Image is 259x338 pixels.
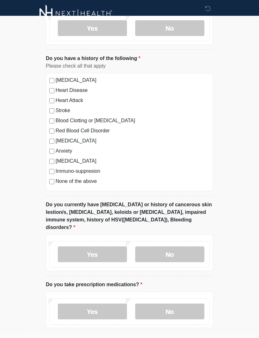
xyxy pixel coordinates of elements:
[56,127,210,135] label: Red Blood Cell Disorder
[49,179,54,184] input: None of the above
[56,148,210,155] label: Anxiety
[49,109,54,114] input: Stroke
[49,139,54,144] input: [MEDICAL_DATA]
[46,55,141,63] label: Do you have a history of the following
[49,129,54,134] input: Red Blood Cell Disorder
[56,158,210,165] label: [MEDICAL_DATA]
[56,137,210,145] label: [MEDICAL_DATA]
[49,99,54,104] input: Heart Attack
[46,201,213,232] label: Do you currently have [MEDICAL_DATA] or history of cancerous skin lestion/s, [MEDICAL_DATA], kelo...
[135,247,204,263] label: No
[49,149,54,154] input: Anxiety
[56,77,210,84] label: [MEDICAL_DATA]
[46,63,213,70] div: Please check all that apply
[58,247,127,263] label: Yes
[135,21,204,36] label: No
[56,178,210,185] label: None of the above
[58,21,127,36] label: Yes
[56,107,210,115] label: Stroke
[46,281,142,289] label: Do you take prescription medications?
[56,168,210,175] label: Immuno-suppresion
[56,87,210,94] label: Heart Disease
[39,5,112,22] img: Next-Health Logo
[49,119,54,124] input: Blood Clotting or [MEDICAL_DATA]
[135,304,204,320] label: No
[49,78,54,83] input: [MEDICAL_DATA]
[49,169,54,174] input: Immuno-suppresion
[49,159,54,164] input: [MEDICAL_DATA]
[49,88,54,94] input: Heart Disease
[56,97,210,105] label: Heart Attack
[58,304,127,320] label: Yes
[56,117,210,125] label: Blood Clotting or [MEDICAL_DATA]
